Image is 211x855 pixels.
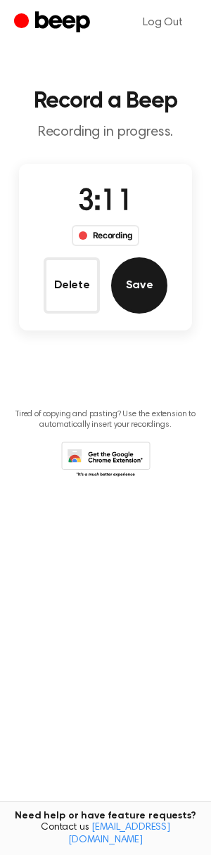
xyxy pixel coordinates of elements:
span: 3:11 [77,188,134,217]
a: [EMAIL_ADDRESS][DOMAIN_NAME] [68,823,170,845]
span: Contact us [8,822,203,847]
button: Delete Audio Record [44,257,100,314]
div: Recording [72,225,140,246]
p: Tired of copying and pasting? Use the extension to automatically insert your recordings. [11,409,200,430]
a: Log Out [129,6,197,39]
p: Recording in progress. [11,124,200,141]
h1: Record a Beep [11,90,200,112]
button: Save Audio Record [111,257,167,314]
a: Beep [14,9,94,37]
